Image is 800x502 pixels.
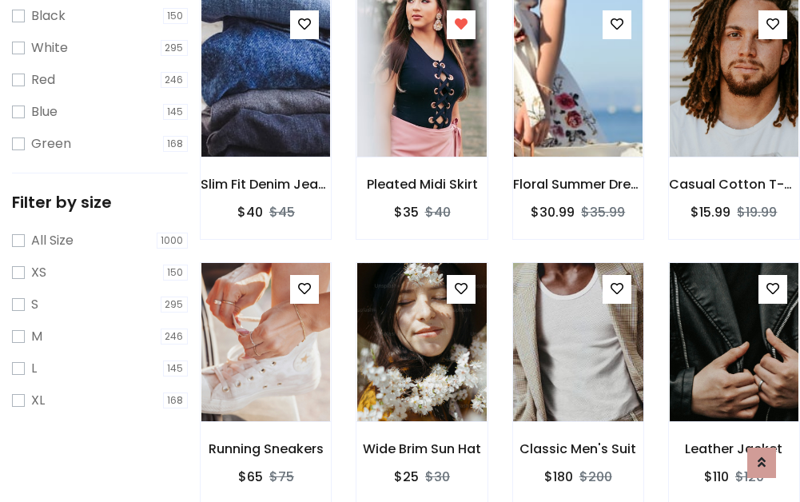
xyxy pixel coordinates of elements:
[669,177,799,192] h6: Casual Cotton T-Shirt
[163,265,189,281] span: 150
[163,361,189,376] span: 145
[238,469,263,484] h6: $65
[31,102,58,122] label: Blue
[157,233,189,249] span: 1000
[163,104,189,120] span: 145
[237,205,263,220] h6: $40
[12,193,188,212] h5: Filter by size
[161,40,189,56] span: 295
[669,441,799,456] h6: Leather Jacket
[579,468,612,486] del: $200
[269,203,295,221] del: $45
[31,359,37,378] label: L
[513,177,643,192] h6: Floral Summer Dress
[31,70,55,90] label: Red
[31,263,46,282] label: XS
[356,177,487,192] h6: Pleated Midi Skirt
[163,136,189,152] span: 168
[356,441,487,456] h6: Wide Brim Sun Hat
[269,468,294,486] del: $75
[31,38,68,58] label: White
[163,392,189,408] span: 168
[544,469,573,484] h6: $180
[31,231,74,250] label: All Size
[31,391,45,410] label: XL
[201,177,331,192] h6: Slim Fit Denim Jeans
[513,441,643,456] h6: Classic Men's Suit
[425,203,451,221] del: $40
[31,295,38,314] label: S
[425,468,450,486] del: $30
[581,203,625,221] del: $35.99
[31,134,71,153] label: Green
[531,205,575,220] h6: $30.99
[31,327,42,346] label: M
[394,469,419,484] h6: $25
[31,6,66,26] label: Black
[161,72,189,88] span: 246
[704,469,729,484] h6: $110
[394,205,419,220] h6: $35
[161,297,189,313] span: 295
[737,203,777,221] del: $19.99
[163,8,189,24] span: 150
[161,329,189,345] span: 246
[735,468,764,486] del: $120
[201,441,331,456] h6: Running Sneakers
[691,205,730,220] h6: $15.99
